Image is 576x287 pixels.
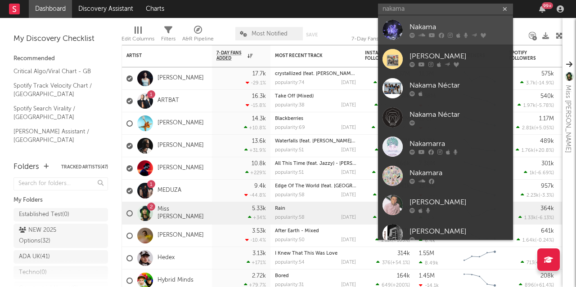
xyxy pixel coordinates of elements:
[341,125,356,130] div: [DATE]
[182,22,214,49] div: A&R Pipeline
[275,215,305,220] div: popularity: 58
[409,226,508,237] div: [PERSON_NAME]
[535,126,553,131] span: +5.05 %
[245,237,266,243] div: -10.4 %
[275,184,356,189] div: Edge Of The World (feat. Nu-La)
[409,138,508,149] div: Nakamarra
[541,228,554,234] div: 641k
[375,237,410,243] div: ( )
[351,34,419,44] div: 7-Day Fans Added (7-Day Fans Added)
[535,148,553,153] span: +20.8 %
[517,102,554,108] div: ( )
[341,148,356,153] div: [DATE]
[459,247,500,269] svg: Chart title
[526,261,534,265] span: 713
[19,252,50,262] div: ADA UK ( 41 )
[252,251,266,256] div: 3.13k
[157,119,204,127] a: [PERSON_NAME]
[526,81,535,86] span: 3.7k
[157,277,193,284] a: Hybrid Minds
[275,94,356,99] div: Take Off (Mixed)
[275,94,314,99] a: Take Off (Mixed)
[254,183,266,189] div: 9.4k
[521,192,554,198] div: ( )
[252,228,266,234] div: 3.53k
[373,192,410,198] div: ( )
[275,206,356,211] div: Rain
[252,93,266,99] div: 16.3k
[157,254,175,262] a: Hedex
[275,80,305,85] div: popularity: 74
[157,164,204,172] a: [PERSON_NAME]
[419,273,435,279] div: 1.45M
[378,161,513,190] a: Nakamara
[306,32,318,37] button: Save
[121,34,154,44] div: Edit Columns
[275,116,303,121] a: Blackberries
[248,215,266,221] div: +34 %
[341,260,356,265] div: [DATE]
[13,208,108,221] a: Established Test(0)
[409,51,508,62] div: [PERSON_NAME]
[157,187,181,194] a: MEDUZA
[522,126,534,131] span: 2.81k
[372,170,410,176] div: ( )
[252,116,266,122] div: 14.3k
[275,229,319,234] a: After Earth - Mixed
[540,206,554,212] div: 364k
[157,232,204,239] a: [PERSON_NAME]
[275,193,305,198] div: popularity: 58
[542,2,553,9] div: 99 +
[13,127,99,145] a: [PERSON_NAME] Assistant / [GEOGRAPHIC_DATA]
[378,15,513,44] a: Nakama
[341,170,356,175] div: [DATE]
[373,215,410,221] div: ( )
[275,71,356,76] a: crystallized (feat. [PERSON_NAME])
[252,71,266,77] div: 17.7k
[161,22,175,49] div: Filters
[375,147,410,153] div: ( )
[536,238,553,243] span: -0.24 %
[13,34,108,44] div: My Discovery Checklist
[524,170,554,176] div: ( )
[536,171,553,176] span: -6.69 %
[419,251,434,256] div: 1.55M
[13,224,108,248] a: NEW 2025 Options(32)
[378,44,513,74] a: [PERSON_NAME]
[157,75,204,82] a: [PERSON_NAME]
[275,148,304,153] div: popularity: 51
[409,109,508,120] div: Nakama Néctar
[13,66,99,76] a: Critical Algo/Viral Chart - GB
[341,103,356,108] div: [DATE]
[13,266,108,279] a: Techno(0)
[13,195,108,206] div: My Folders
[522,238,535,243] span: 1.64k
[541,161,554,167] div: 301k
[516,125,554,131] div: ( )
[19,225,82,247] div: NEW 2025 Options ( 32 )
[540,93,554,99] div: 540k
[520,80,554,86] div: ( )
[13,53,108,64] div: Recommended
[275,125,305,130] div: popularity: 69
[537,216,553,221] span: -6.13 %
[13,104,99,122] a: Spotify Search Virality / [GEOGRAPHIC_DATA]
[397,251,410,256] div: 314k
[275,274,289,278] a: Bored
[252,206,266,212] div: 5.33k
[373,80,410,86] div: ( )
[13,250,108,264] a: ADA UK(41)
[275,206,285,211] a: Rain
[409,80,508,91] div: Nakama Néctar
[275,229,356,234] div: After Earth - Mixed
[13,177,108,190] input: Search for folders...
[541,71,554,77] div: 575k
[275,116,356,121] div: Blackberries
[19,209,69,220] div: Established Test ( 0 )
[246,80,266,86] div: -29.1 %
[161,34,175,44] div: Filters
[275,161,356,166] div: All This Time (feat. Jazzy) - Armand Van Helden Remix
[382,261,391,265] span: 376
[365,50,396,61] div: Instagram Followers
[372,125,410,131] div: ( )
